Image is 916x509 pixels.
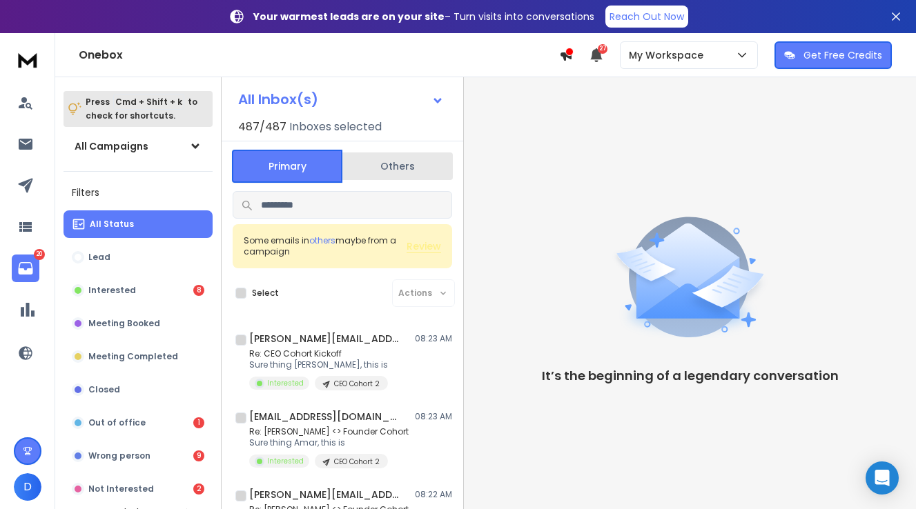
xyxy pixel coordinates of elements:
p: CEO Cohort 2 [334,379,380,389]
p: Meeting Booked [88,318,160,329]
p: Interested [267,378,304,388]
img: logo [14,47,41,72]
h3: Filters [64,183,213,202]
span: Cmd + Shift + k [113,94,184,110]
h1: [PERSON_NAME][EMAIL_ADDRESS][DOMAIN_NAME] [249,332,401,346]
button: Interested8 [64,277,213,304]
p: Out of office [88,417,146,428]
p: Press to check for shortcuts. [86,95,197,123]
p: Interested [267,456,304,466]
label: Select [252,288,279,299]
button: All Inbox(s) [227,86,455,113]
p: Not Interested [88,483,154,495]
div: Open Intercom Messenger [866,461,899,495]
h3: Inboxes selected [289,119,382,135]
p: 20 [34,249,45,260]
button: All Campaigns [64,132,213,160]
div: Some emails in maybe from a campaign [244,235,407,257]
span: 27 [598,44,607,54]
h1: All Inbox(s) [238,92,318,106]
p: Closed [88,384,120,395]
p: Meeting Completed [88,351,178,362]
button: Lead [64,243,213,271]
p: My Workspace [629,48,709,62]
button: Primary [232,150,342,183]
p: Sure thing Amar, this is [249,437,409,448]
button: D [14,473,41,501]
p: 08:23 AM [415,411,452,422]
p: Reach Out Now [610,10,684,23]
p: All Status [90,219,134,230]
div: 8 [193,285,204,296]
p: Get Free Credits [803,48,882,62]
h1: All Campaigns [75,139,148,153]
p: Wrong person [88,450,150,461]
button: Review [407,239,441,253]
a: 20 [12,254,39,282]
span: 487 / 487 [238,119,286,135]
div: 1 [193,417,204,428]
button: Closed [64,376,213,403]
button: All Status [64,210,213,238]
button: Others [342,151,453,181]
button: Get Free Credits [774,41,892,69]
p: 08:23 AM [415,333,452,344]
a: Reach Out Now [605,6,688,28]
p: Re: CEO Cohort Kickoff [249,348,388,359]
h1: [EMAIL_ADDRESS][DOMAIN_NAME] [249,410,401,423]
h1: [PERSON_NAME][EMAIL_ADDRESS][DOMAIN_NAME] [249,488,401,501]
strong: Your warmest leads are on your site [253,10,445,23]
p: Re: [PERSON_NAME] <> Founder Cohort [249,426,409,437]
div: 2 [193,483,204,495]
h1: Onebox [79,47,559,63]
p: – Turn visits into conversations [253,10,594,23]
button: Meeting Booked [64,310,213,337]
div: 9 [193,450,204,461]
p: Interested [88,285,136,296]
p: It’s the beginning of a legendary conversation [542,366,839,386]
span: others [309,234,335,246]
button: Out of office1 [64,409,213,437]
p: 08:22 AM [415,489,452,500]
p: Lead [88,252,110,263]
button: Meeting Completed [64,343,213,370]
p: Sure thing [PERSON_NAME], this is [249,359,388,370]
button: Not Interested2 [64,475,213,503]
p: CEO Cohort 2 [334,457,380,467]
button: Wrong person9 [64,442,213,470]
